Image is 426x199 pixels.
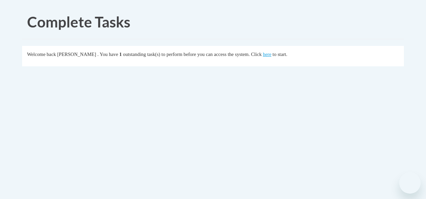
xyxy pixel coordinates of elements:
[27,13,130,30] span: Complete Tasks
[57,52,96,57] span: [PERSON_NAME]
[399,172,421,194] iframe: Button to launch messaging window
[263,52,271,57] a: here
[27,52,56,57] span: Welcome back
[123,52,262,57] span: outstanding task(s) to perform before you can access the system. Click
[119,52,122,57] span: 1
[273,52,287,57] span: to start.
[97,52,118,57] span: . You have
